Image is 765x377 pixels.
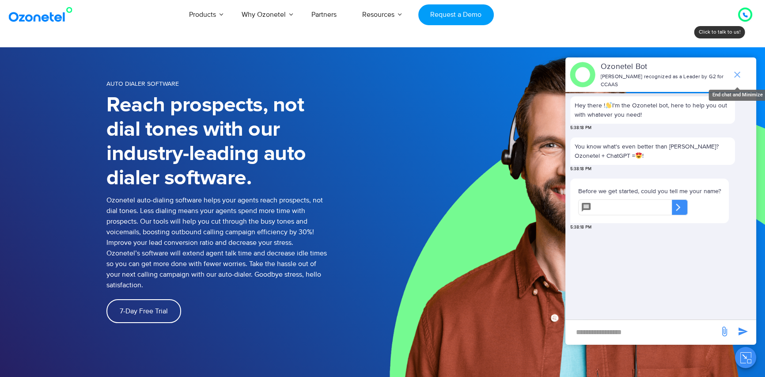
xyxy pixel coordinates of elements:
[734,323,752,340] span: send message
[601,73,727,89] p: [PERSON_NAME] recognized as a Leader by G2 for CCAAS
[106,93,327,190] h1: Reach prospects, not dial tones with our industry-leading auto dialer software.
[106,195,327,290] p: Ozonetel auto-dialing software helps your agents reach prospects, not dial tones. Less dialing me...
[575,101,731,119] p: Hey there ! I'm the Ozonetel bot, here to help you out with whatever you need!
[606,102,612,108] img: 👋
[120,308,168,315] span: 7-Day Free Trial
[570,224,591,231] span: 5:38:18 PM
[570,324,715,340] div: new-msg-input
[636,152,642,159] img: 😍
[575,142,731,160] p: You know what's even better than [PERSON_NAME]? Ozonetel + ChatGPT = !
[578,187,721,196] p: Before we get started, could you tell me your name?
[106,299,181,323] a: 7-Day Free Trial
[106,80,179,88] span: Auto Dialer Software
[570,62,595,88] img: header
[728,66,746,84] span: end chat or minimize
[570,125,591,131] span: 5:38:18 PM
[601,61,727,73] p: Ozonetel Bot
[735,347,756,368] button: Close chat
[418,4,494,25] a: Request a Demo
[570,166,591,172] span: 5:38:18 PM
[716,323,733,340] span: send message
